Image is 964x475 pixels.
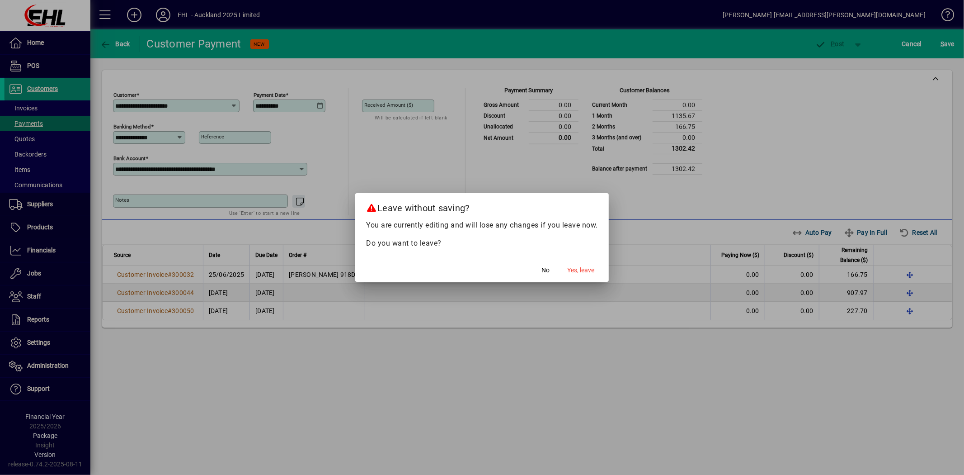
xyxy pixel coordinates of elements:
[355,193,609,219] h2: Leave without saving?
[366,238,598,249] p: Do you want to leave?
[531,262,560,278] button: No
[366,220,598,231] p: You are currently editing and will lose any changes if you leave now.
[541,266,550,275] span: No
[564,262,598,278] button: Yes, leave
[567,266,594,275] span: Yes, leave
